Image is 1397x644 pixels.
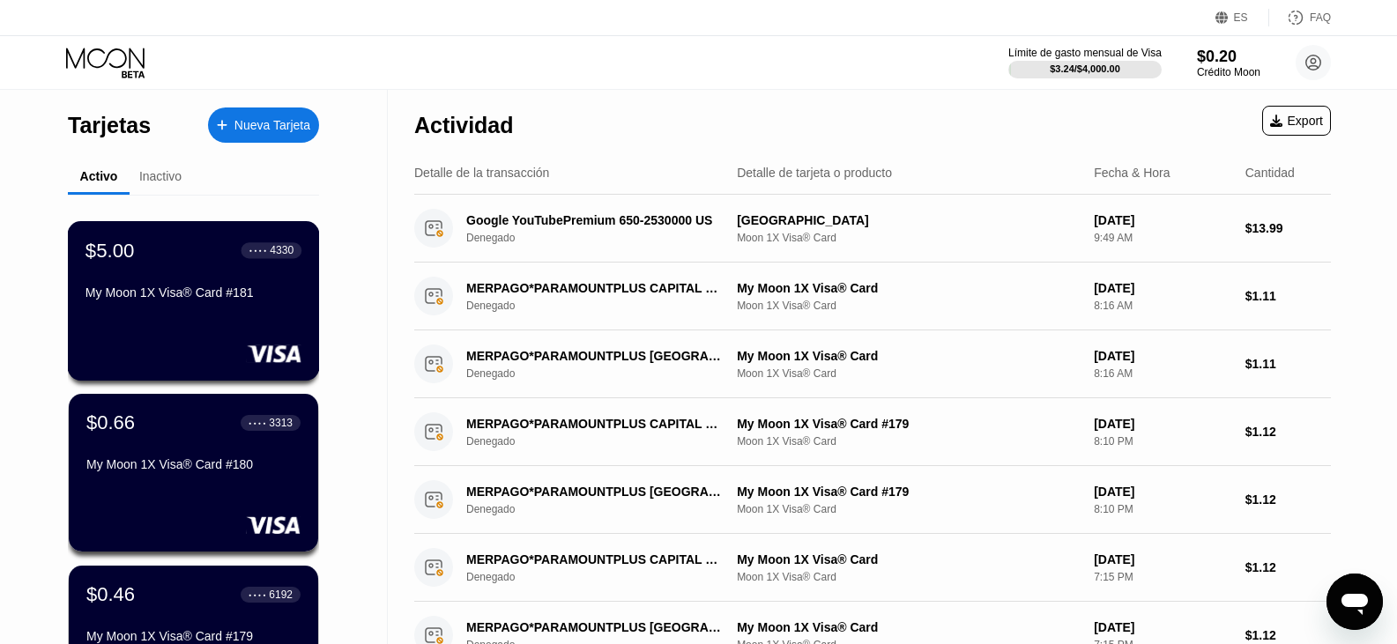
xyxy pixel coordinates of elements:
[466,552,725,566] div: MERPAGO*PARAMOUNTPLUS CAPITAL FEDERAR
[249,592,266,597] div: ● ● ● ●
[737,435,1080,448] div: Moon 1X Visa® Card
[466,281,725,295] div: MERPAGO*PARAMOUNTPLUS CAPITAL FEDERAR
[1094,367,1231,380] div: 8:16 AM
[1094,232,1231,244] div: 9:49 AM
[1245,166,1295,180] div: Cantidad
[1008,47,1162,78] div: Límite de gasto mensual de Visa$3.24/$4,000.00
[466,435,744,448] div: Denegado
[466,349,725,363] div: MERPAGO*PARAMOUNTPLUS [GEOGRAPHIC_DATA] AR
[1094,349,1231,363] div: [DATE]
[737,300,1080,312] div: Moon 1X Visa® Card
[139,169,182,183] div: Inactivo
[86,629,301,643] div: My Moon 1X Visa® Card #179
[414,398,1331,466] div: MERPAGO*PARAMOUNTPLUS CAPITAL FEDERARDenegadoMy Moon 1X Visa® Card #179Moon 1X Visa® Card[DATE]8:...
[1245,425,1331,439] div: $1.12
[269,417,293,429] div: 3313
[1215,9,1269,26] div: ES
[1094,552,1231,566] div: [DATE]
[414,534,1331,602] div: MERPAGO*PARAMOUNTPLUS CAPITAL FEDERARDenegadoMy Moon 1X Visa® CardMoon 1X Visa® Card[DATE]7:15 PM...
[270,244,294,256] div: 4330
[737,213,1080,227] div: [GEOGRAPHIC_DATA]
[86,411,135,434] div: $0.66
[1094,503,1231,515] div: 8:10 PM
[737,552,1080,566] div: My Moon 1X Visa® Card
[1008,47,1162,59] div: Límite de gasto mensual de Visa
[1245,560,1331,574] div: $1.12
[69,394,318,551] div: $0.66● ● ● ●3313My Moon 1X Visa® Card #180
[86,583,135,606] div: $0.46
[1245,357,1331,371] div: $1.11
[737,166,892,180] div: Detalle de tarjeta o producto
[1094,435,1231,448] div: 8:10 PM
[737,620,1080,634] div: My Moon 1X Visa® Card
[249,420,266,426] div: ● ● ● ●
[1094,571,1231,583] div: 7:15 PM
[1197,48,1260,78] div: $0.20Crédito Moon
[414,330,1331,398] div: MERPAGO*PARAMOUNTPLUS [GEOGRAPHIC_DATA] ARDenegadoMy Moon 1X Visa® CardMoon 1X Visa® Card[DATE]8:...
[1269,9,1331,26] div: FAQ
[1245,492,1331,507] div: $1.12
[466,300,744,312] div: Denegado
[1234,11,1248,24] div: ES
[1094,300,1231,312] div: 8:16 AM
[1326,574,1383,630] iframe: Botón para iniciar la ventana de mensajería
[1245,221,1331,235] div: $13.99
[80,169,118,183] div: Activo
[68,113,151,138] div: Tarjetas
[1197,48,1260,66] div: $0.20
[1245,289,1331,303] div: $1.11
[1094,620,1231,634] div: [DATE]
[249,248,267,253] div: ● ● ● ●
[737,232,1080,244] div: Moon 1X Visa® Card
[466,503,744,515] div: Denegado
[1310,11,1331,24] div: FAQ
[466,485,725,499] div: MERPAGO*PARAMOUNTPLUS [GEOGRAPHIC_DATA] AR
[1050,63,1120,74] div: $3.24 / $4,000.00
[414,166,549,180] div: Detalle de la transacción
[208,107,319,143] div: Nueva Tarjeta
[1245,628,1331,642] div: $1.12
[1197,66,1260,78] div: Crédito Moon
[234,118,310,133] div: Nueva Tarjeta
[1094,166,1170,180] div: Fecha & Hora
[466,213,725,227] div: Google YouTubePremium 650-2530000 US
[737,281,1080,295] div: My Moon 1X Visa® Card
[1270,114,1323,128] div: Export
[86,457,301,471] div: My Moon 1X Visa® Card #180
[85,239,135,262] div: $5.00
[69,222,318,380] div: $5.00● ● ● ●4330My Moon 1X Visa® Card #181
[466,367,744,380] div: Denegado
[466,232,744,244] div: Denegado
[414,195,1331,263] div: Google YouTubePremium 650-2530000 USDenegado[GEOGRAPHIC_DATA]Moon 1X Visa® Card[DATE]9:49 AM$13.99
[737,571,1080,583] div: Moon 1X Visa® Card
[1094,417,1231,431] div: [DATE]
[269,588,293,601] div: 6192
[1094,281,1231,295] div: [DATE]
[1094,485,1231,499] div: [DATE]
[737,367,1080,380] div: Moon 1X Visa® Card
[414,113,514,138] div: Actividad
[466,571,744,583] div: Denegado
[737,349,1080,363] div: My Moon 1X Visa® Card
[737,503,1080,515] div: Moon 1X Visa® Card
[1262,106,1331,136] div: Export
[414,466,1331,534] div: MERPAGO*PARAMOUNTPLUS [GEOGRAPHIC_DATA] ARDenegadoMy Moon 1X Visa® Card #179Moon 1X Visa® Card[DA...
[466,620,725,634] div: MERPAGO*PARAMOUNTPLUS [GEOGRAPHIC_DATA] AR
[737,417,1080,431] div: My Moon 1X Visa® Card #179
[414,263,1331,330] div: MERPAGO*PARAMOUNTPLUS CAPITAL FEDERARDenegadoMy Moon 1X Visa® CardMoon 1X Visa® Card[DATE]8:16 AM...
[737,485,1080,499] div: My Moon 1X Visa® Card #179
[466,417,725,431] div: MERPAGO*PARAMOUNTPLUS CAPITAL FEDERAR
[1094,213,1231,227] div: [DATE]
[85,285,301,300] div: My Moon 1X Visa® Card #181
